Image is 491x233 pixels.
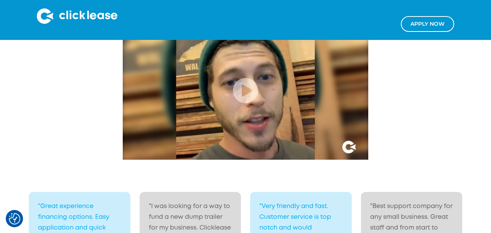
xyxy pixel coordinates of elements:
[37,8,117,24] img: Clicklease logo
[401,16,454,32] a: Apply NOw
[123,21,368,160] img: Clicklease testimonial video
[9,213,20,225] button: Consent Preferences
[123,21,368,160] a: open lightbox
[9,213,20,225] img: Revisit consent button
